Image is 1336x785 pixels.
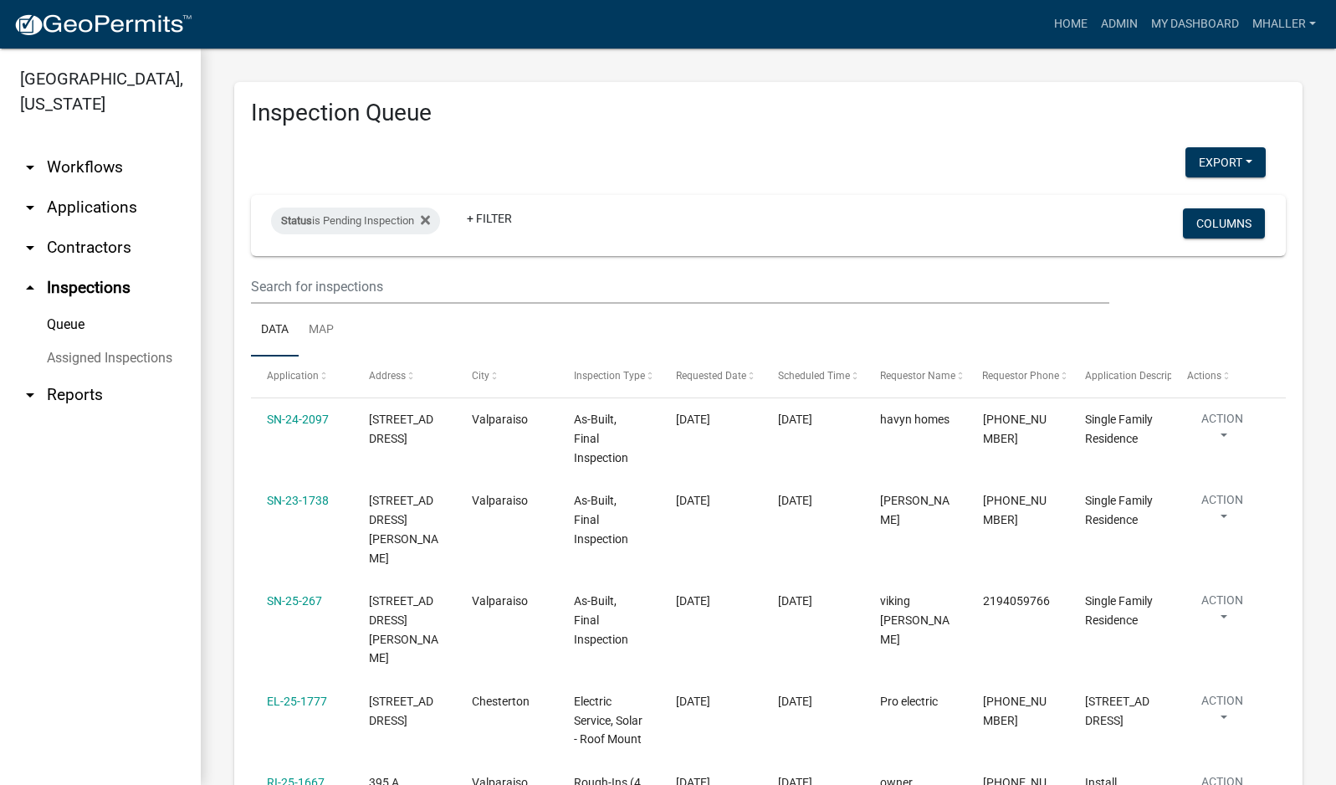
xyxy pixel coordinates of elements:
[983,494,1047,526] span: 219-746-2236
[267,494,329,507] a: SN-23-1738
[1185,147,1266,177] button: Export
[271,208,440,234] div: is Pending Inspection
[251,304,299,357] a: Data
[251,99,1286,127] h3: Inspection Queue
[983,594,1050,608] span: 2194059766
[1085,370,1190,382] span: Application Description
[574,413,628,464] span: As-Built, Final Inspection
[676,594,710,608] span: 09/19/2025
[880,494,950,526] span: andrew
[1187,491,1257,533] button: Action
[1187,692,1257,734] button: Action
[676,695,710,708] span: 09/24/2025
[1187,370,1221,382] span: Actions
[299,304,344,357] a: Map
[1069,357,1171,397] datatable-header-cell: Application Description
[1144,8,1246,40] a: My Dashboard
[880,413,950,426] span: havyn homes
[574,594,628,646] span: As-Built, Final Inspection
[472,370,489,382] span: City
[574,370,645,382] span: Inspection Type
[369,413,433,445] span: 305 Apple Grove Ln
[472,695,530,708] span: Chesterton
[369,494,438,564] span: 163 Drake Dr
[1183,208,1265,239] button: Columns
[1187,592,1257,634] button: Action
[983,413,1047,445] span: 555-555-5555
[778,370,850,382] span: Scheduled Time
[574,695,642,747] span: Electric Service, Solar - Roof Mount
[1187,410,1257,452] button: Action
[778,692,848,711] div: [DATE]
[353,357,455,397] datatable-header-cell: Address
[20,157,40,177] i: arrow_drop_down
[966,357,1068,397] datatable-header-cell: Requestor Phone
[558,357,660,397] datatable-header-cell: Inspection Type
[20,385,40,405] i: arrow_drop_down
[880,370,955,382] span: Requestor Name
[574,494,628,546] span: As-Built, Final Inspection
[1085,494,1153,526] span: Single Family Residence
[660,357,762,397] datatable-header-cell: Requested Date
[1085,594,1153,627] span: Single Family Residence
[1085,413,1153,445] span: Single Family Residence
[453,203,525,233] a: + Filter
[472,494,528,507] span: Valparaiso
[1246,8,1323,40] a: mhaller
[676,370,746,382] span: Requested Date
[1171,357,1273,397] datatable-header-cell: Actions
[880,695,938,708] span: Pro electric
[864,357,966,397] datatable-header-cell: Requestor Name
[762,357,864,397] datatable-header-cell: Scheduled Time
[251,269,1109,304] input: Search for inspections
[676,494,710,507] span: 09/10/2025
[281,214,312,227] span: Status
[778,491,848,511] div: [DATE]
[472,413,528,426] span: Valparaiso
[267,413,329,426] a: SN-24-2097
[20,278,40,298] i: arrow_drop_up
[20,198,40,218] i: arrow_drop_down
[1085,695,1149,727] span: 100 Hawleywood RdChesterton
[676,413,710,426] span: 08/28/2025
[251,357,353,397] datatable-header-cell: Application
[369,370,406,382] span: Address
[1094,8,1144,40] a: Admin
[983,370,1060,382] span: Requestor Phone
[472,594,528,608] span: Valparaiso
[455,357,557,397] datatable-header-cell: City
[778,592,848,611] div: [DATE]
[1047,8,1094,40] a: Home
[20,238,40,258] i: arrow_drop_down
[369,695,433,727] span: 100 Hawleywood Rd
[369,594,438,664] span: 298 Holst Ln
[267,695,327,708] a: EL-25-1777
[267,594,322,608] a: SN-25-267
[778,410,848,429] div: [DATE]
[983,695,1047,727] span: 219-405-2056
[880,594,950,646] span: viking jim
[267,370,319,382] span: Application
